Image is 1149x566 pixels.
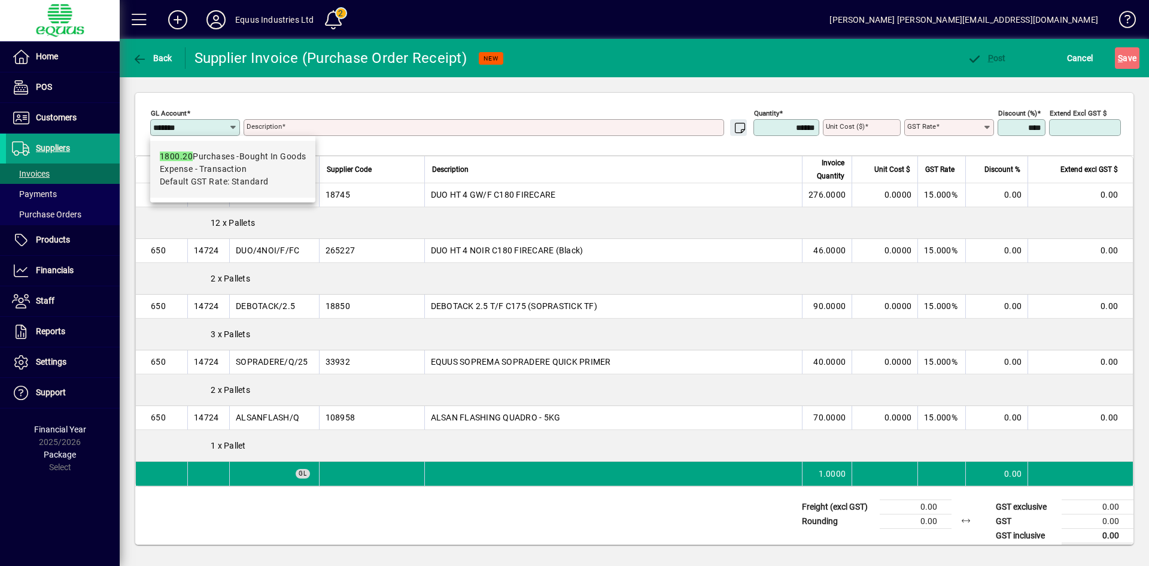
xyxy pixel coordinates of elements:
span: Cancel [1067,49,1093,68]
td: 0.00 [965,239,1028,263]
span: Home [36,52,58,61]
td: 265227 [319,239,424,263]
span: Reports [36,326,65,336]
span: GST Rate [925,163,955,176]
td: EQUUS SOPREMA SOPRADERE QUICK PRIMER [424,350,803,374]
button: Profile [197,9,235,31]
mat-label: Unit Cost ($) [826,122,865,131]
span: Payments [12,189,57,199]
td: 0.00 [1028,239,1133,263]
td: 14724 [187,295,229,319]
app-page-header-button: Back [120,47,186,69]
a: Home [6,42,120,72]
td: 0.00 [1028,350,1133,374]
span: Suppliers [36,143,70,153]
a: Customers [6,103,120,133]
td: 15.000% [917,350,965,374]
a: POS [6,72,120,102]
td: 276.0000 [802,183,852,207]
td: 14724 [187,350,229,374]
td: 0.00 [965,462,1028,486]
mat-label: Quantity [754,108,779,117]
span: Customers [36,113,77,122]
span: Invoices [12,169,50,178]
td: DUO HT 4 GW/F C180 FIRECARE [424,183,803,207]
td: 0.00 [965,350,1028,374]
div: Supplier Invoice (Purchase Order Receipt) [194,49,467,68]
td: GST [990,514,1062,528]
span: Package [44,450,76,459]
span: Expense - Transaction [160,163,247,175]
div: DEBOTACK/2.5 [236,300,295,312]
div: Equus Industries Ltd [235,10,314,29]
mat-option: 1800.20 Purchases -Bought In Goods [150,141,315,198]
div: 2 x Pallets [136,374,1133,405]
td: 18850 [319,295,424,319]
td: 0.0000 [852,239,917,263]
a: Payments [6,184,120,204]
td: 15.000% [917,183,965,207]
mat-label: GL Account [151,108,187,117]
span: GL [299,470,307,477]
td: 0.00 [1028,183,1133,207]
div: 1 x Pallet [136,430,1133,461]
span: Back [132,53,172,63]
em: 1800.20 [160,152,193,161]
a: Purchase Orders [6,204,120,225]
mat-label: Extend excl GST $ [1050,108,1107,117]
span: Invoice Quantity [810,156,844,183]
span: POS [36,82,52,92]
span: Supplier Code [327,163,372,176]
button: Cancel [1064,47,1096,69]
span: Discount % [984,163,1020,176]
td: 0.0000 [852,295,917,319]
td: GST exclusive [990,500,1062,514]
td: 0.00 [1062,500,1133,514]
td: 650 [136,183,187,207]
td: 46.0000 [802,239,852,263]
td: ALSAN FLASHING QUADRO - 5KG [424,406,803,430]
span: Purchase Orders [12,210,81,219]
span: P [988,53,993,63]
td: 650 [136,406,187,430]
span: Staff [36,296,54,305]
td: 108958 [319,406,424,430]
a: Staff [6,286,120,316]
td: 40.0000 [802,350,852,374]
span: Extend excl GST $ [1060,163,1118,176]
td: 15.000% [917,295,965,319]
td: 0.00 [1062,514,1133,528]
div: [PERSON_NAME] [PERSON_NAME][EMAIL_ADDRESS][DOMAIN_NAME] [829,10,1098,29]
div: 2 x Pallets [136,263,1133,294]
div: Purchases -Bought In Goods [160,150,306,163]
span: Support [36,388,66,397]
td: 0.0000 [852,406,917,430]
td: 0.00 [965,295,1028,319]
td: 0.0000 [852,350,917,374]
td: DEBOTACK 2.5 T/F C175 (SOPRASTICK TF) [424,295,803,319]
span: Description [432,163,469,176]
span: Settings [36,357,66,367]
span: Financial Year [34,425,86,434]
td: GST inclusive [990,528,1062,543]
td: 650 [136,295,187,319]
a: Products [6,225,120,255]
span: Default GST Rate: Standard [160,175,268,188]
td: 1.0000 [802,462,852,486]
td: 90.0000 [802,295,852,319]
td: 15.000% [917,239,965,263]
td: 650 [136,239,187,263]
div: DUO/4NOI/F/FC [236,244,299,256]
td: 0.00 [1062,528,1133,543]
button: Back [129,47,175,69]
a: Support [6,378,120,408]
div: 12 x Pallets [136,207,1133,238]
mat-label: Description [247,122,282,131]
td: 14724 [187,406,229,430]
mat-label: Discount (%) [998,108,1037,117]
td: 14724 [187,239,229,263]
td: 0.00 [880,500,952,514]
button: Add [159,9,197,31]
td: 0.00 [1028,406,1133,430]
span: NEW [484,55,498,62]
